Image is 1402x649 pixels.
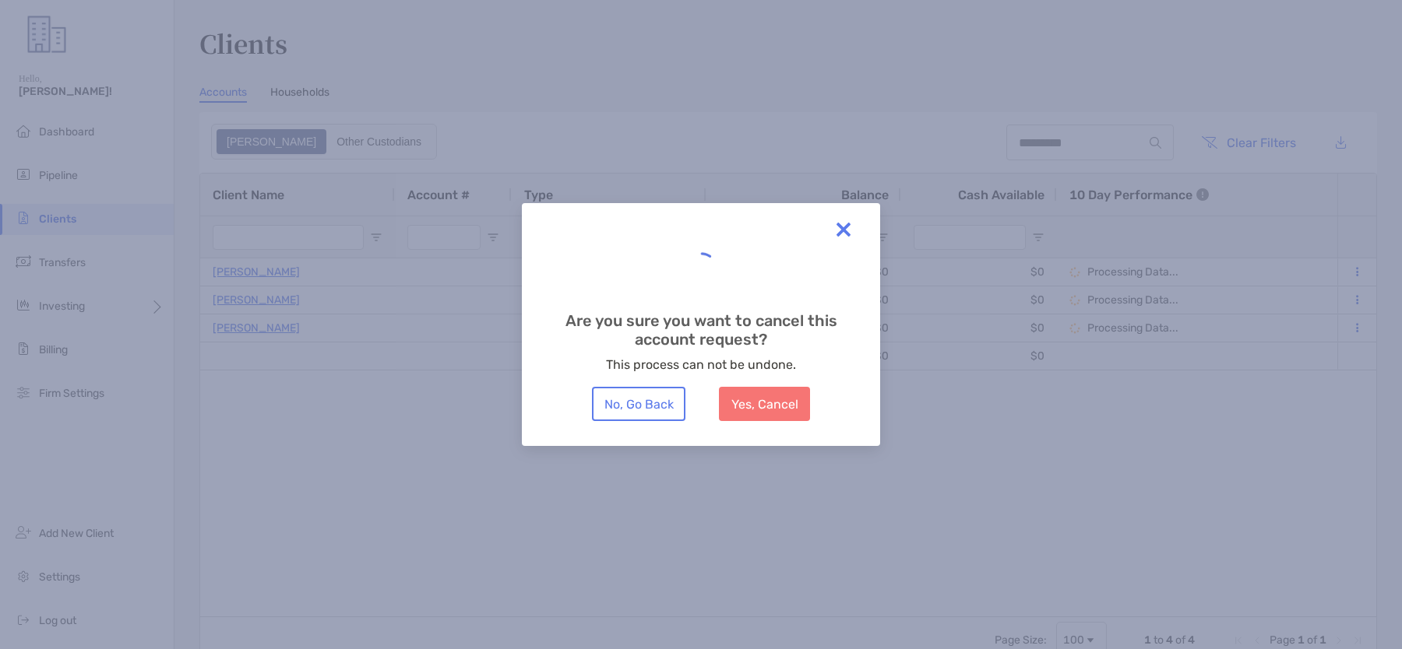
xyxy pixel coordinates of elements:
img: info icon animation [682,251,720,289]
button: Yes, Cancel [719,387,810,421]
h3: Are you sure you want to cancel this account request? [547,311,855,349]
button: No, Go Back [592,387,685,421]
p: This process can not be undone. [606,355,796,374]
img: info icon animation [837,223,851,237]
